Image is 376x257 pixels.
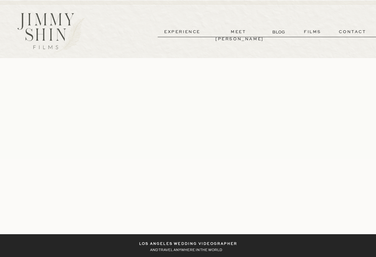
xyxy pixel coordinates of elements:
[139,242,237,246] b: los angeles wedding videographer
[150,247,226,254] p: AND TRAVEL ANYWHERE IN THE WORLD
[330,28,375,36] a: contact
[159,28,205,36] a: experience
[215,28,262,36] a: meet [PERSON_NAME]
[297,28,328,36] a: films
[272,29,286,35] a: BLOG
